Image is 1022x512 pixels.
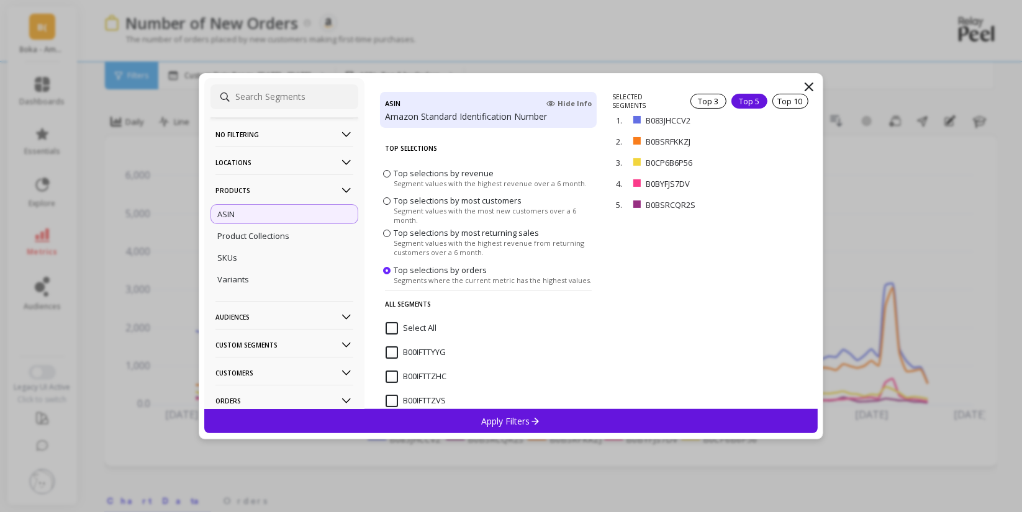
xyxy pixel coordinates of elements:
p: No filtering [215,119,353,150]
p: Custom Segments [215,329,353,361]
span: Top selections by most customers [394,195,522,206]
span: B00IFTTZHC [386,371,446,383]
p: Products [215,174,353,206]
span: B00IFTTYYG [386,346,446,359]
p: 5. [616,199,628,210]
p: B0BSRCQR2S [646,199,753,210]
p: Product Collections [217,230,289,241]
h4: ASIN [385,97,400,110]
p: Top Selections [385,135,592,161]
p: 1. [616,115,628,126]
input: Search Segments [210,84,358,109]
div: Top 3 [690,94,726,109]
p: B0BSRFKKZJ [646,136,750,147]
p: ASIN [217,209,235,220]
p: 2. [616,136,628,147]
span: Segment values with the most new customers over a 6 month. [394,206,594,225]
p: Customers [215,357,353,388]
p: B083JHCCV2 [646,115,750,126]
span: B00IFTTZVS [386,395,446,407]
p: 4. [616,178,628,189]
p: 3. [616,157,628,168]
p: All Segments [385,290,592,317]
p: SELECTED SEGMENTS [612,92,675,110]
span: Top selections by most returning sales [394,227,539,238]
div: Top 5 [731,94,767,109]
p: Variants [217,274,249,285]
p: B0CP6B6P56 [646,157,751,168]
span: Select All [386,322,436,335]
span: Segment values with the highest revenue from returning customers over a 6 month. [394,238,594,257]
span: Segment values with the highest revenue over a 6 month. [394,178,587,187]
p: B0BYFJS7DV [646,178,749,189]
span: Top selections by orders [394,264,487,275]
p: Orders [215,385,353,416]
p: SKUs [217,252,237,263]
span: Segments where the current metric has the highest values. [394,275,592,284]
p: Locations [215,146,353,178]
p: Amazon Standard Identification Number [385,110,592,123]
p: Apply Filters [482,415,541,427]
p: Audiences [215,301,353,333]
span: Top selections by revenue [394,167,494,178]
span: Hide Info [546,99,592,109]
div: Top 10 [772,94,808,109]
